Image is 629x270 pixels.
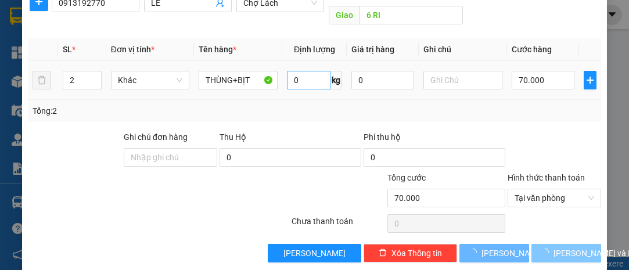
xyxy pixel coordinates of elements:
span: loading [469,249,481,257]
span: Xóa Thông tin [391,247,442,260]
span: [PERSON_NAME] [481,247,544,260]
span: delete [379,249,387,258]
span: Thu Hộ [220,132,246,142]
input: VD: Bàn, Ghế [199,71,278,89]
span: Cước hàng [512,45,552,54]
div: Phí thu hộ [364,131,505,148]
label: Hình thức thanh toán [508,173,585,182]
button: plus [584,71,596,89]
div: Chưa thanh toán [290,215,386,235]
span: kg [330,71,342,89]
input: Dọc đường [360,6,462,24]
span: Giao [329,6,360,24]
button: [PERSON_NAME] và In [531,244,601,262]
span: Khác [118,71,183,89]
span: loading [541,249,553,257]
input: Ghi chú đơn hàng [124,148,217,167]
span: Tên hàng [199,45,236,54]
th: Ghi chú [419,38,507,61]
span: Tổng cước [387,173,426,182]
button: deleteXóa Thông tin [364,244,457,262]
span: Giá trị hàng [351,45,394,54]
button: [PERSON_NAME] [459,244,529,262]
input: 0 [351,71,414,89]
span: Định lượng [294,45,335,54]
span: Đơn vị tính [111,45,154,54]
button: delete [33,71,51,89]
span: [PERSON_NAME] [283,247,346,260]
span: Tại văn phòng [515,189,594,207]
input: Ghi Chú [423,71,502,89]
span: SL [63,45,72,54]
label: Ghi chú đơn hàng [124,132,188,142]
div: Tổng: 2 [33,105,244,117]
button: [PERSON_NAME] [268,244,361,262]
span: plus [584,75,596,85]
